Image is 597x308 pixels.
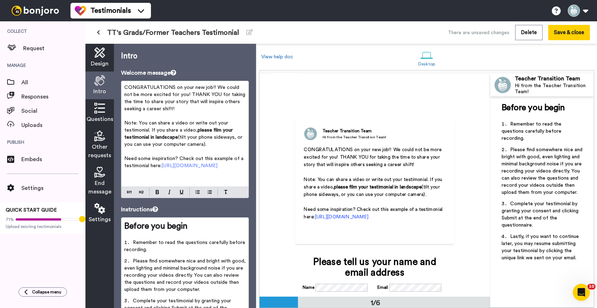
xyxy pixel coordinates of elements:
img: Profile Image [494,76,511,94]
span: Intro [93,87,106,96]
div: Teacher Transition Team [515,75,593,82]
p: Intro [121,51,249,62]
span: Other requests [88,143,111,160]
span: Remember to read the questions carefully before recording. [502,122,563,141]
div: There are unsaved changes [448,29,509,36]
span: Responses [21,92,85,101]
img: italic-mark.svg [168,190,171,194]
img: clear-format.svg [224,190,228,194]
a: Desktop [415,46,439,70]
a: [URL][DOMAIN_NAME] [315,214,368,219]
span: Uploads [21,121,85,129]
img: Hi from the Teacher Transition Team! [304,127,317,140]
span: Upload existing testimonials [6,224,80,229]
span: Design [91,59,109,68]
div: Hi from the Teacher Transition Team! [323,134,386,140]
div: Hi from the Teacher Transition Team! [515,83,593,95]
span: Embeds [21,155,85,164]
span: Remember to read the questions carefully before recording. [124,240,247,252]
img: heading-one-block.svg [127,189,131,195]
img: bulleted-block.svg [195,189,200,195]
div: Tooltip anchor [79,216,85,222]
div: 1/6 [358,298,393,308]
div: Please tell us your name and email address [303,257,447,278]
div: Desktop [418,62,435,67]
span: End message [88,179,111,196]
p: Instructions [121,205,249,214]
span: please film your testimonial in landscape [334,185,421,190]
img: tm-color.svg [75,5,86,16]
span: Social [21,107,85,115]
span: Lastly, if you want to continue later, you may resume submitting your testimonial by clicking the... [502,234,580,260]
span: Need some inspiration? Check out this example of a testimonial here: [304,207,444,219]
span: Request [23,44,85,53]
span: CONGRATULATIONS on your new job!! We could not be more excited for you! THANK YOU for taking the ... [304,147,443,167]
span: 71% [6,217,14,222]
span: Note: You can share a video or write out your testimonial. If you share a video, [304,177,444,190]
span: Complete your testimonial by granting your consent and clicking Submit at the end of the question... [502,201,580,228]
p: Welcome message [121,69,249,77]
span: Before you begin [502,103,565,112]
button: Save & close [548,25,590,40]
img: underline-mark.svg [179,190,184,194]
a: View help doc [261,54,293,59]
button: Collapse menu [19,287,67,297]
img: heading-two-block.svg [139,189,143,195]
span: QUICK START GUIDE [6,208,57,213]
span: TT's Grads/Former Teachers Testimonial [107,28,239,38]
img: bj-logo-header-white.svg [9,6,62,16]
span: Please find somewhere nice and bright with good, even lighting and minimal background noise if yo... [502,147,584,195]
span: Settings [89,215,111,224]
iframe: Intercom live chat [573,284,590,301]
span: Before you begin [124,222,187,230]
span: Settings [21,184,85,192]
span: 10 [587,284,596,290]
span: Need some inspiration? Check out this example of a testimonial here: [124,156,245,168]
span: Questions [87,115,113,123]
span: Testimonials [90,6,131,16]
span: All [21,78,85,87]
span: CONGRATULATIONS on your new job!! We could not be more excited for you! THANK YOU for taking the ... [124,85,247,111]
label: Name [303,284,314,291]
span: Please find somewhere nice and bright with good, even lighting and minimal background noise if yo... [124,259,247,292]
span: Collapse menu [32,289,61,295]
label: Email [377,284,388,291]
span: Note: You can share a video or write out your testimonial. If you share a video, [124,121,230,133]
span: (tilt your phone sideways, or you can use your computer camera). [124,135,244,147]
span: (tilt your phone sideways, or you can use your computer camera). [304,185,441,197]
a: [URL][DOMAIN_NAME] [162,163,218,168]
img: numbered-block.svg [208,189,212,195]
button: Delete [515,25,543,40]
img: bold-mark.svg [156,190,159,194]
div: Teacher Transition Team [323,128,386,134]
